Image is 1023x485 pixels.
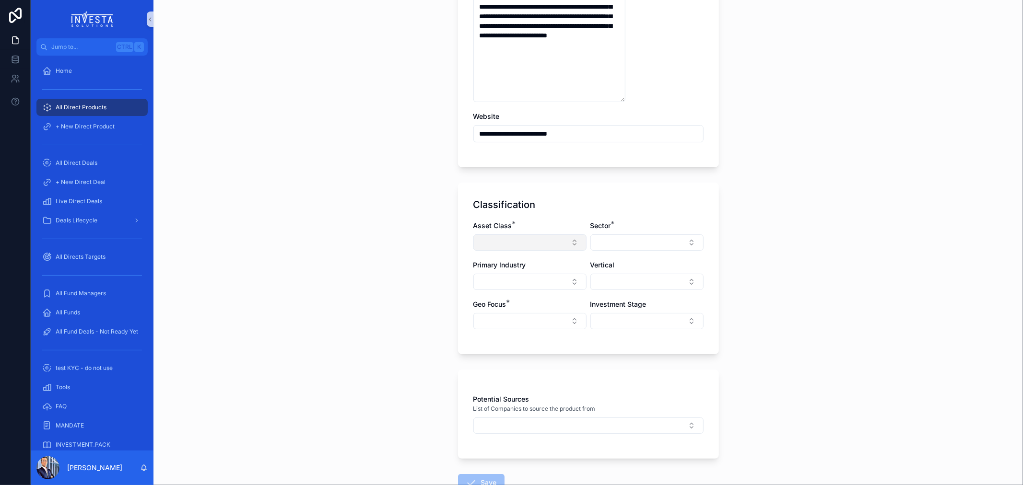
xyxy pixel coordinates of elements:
[56,309,80,316] span: All Funds
[473,313,587,329] button: Select Button
[36,359,148,377] a: test KYC - do not use
[36,436,148,453] a: INVESTMENT_PACK
[36,379,148,396] a: Tools
[473,221,512,230] span: Asset Class
[473,274,587,290] button: Select Button
[590,313,704,329] button: Select Button
[36,398,148,415] a: FAQ
[36,62,148,80] a: Home
[36,323,148,340] a: All Fund Deals - Not Ready Yet
[56,422,84,429] span: MANDATE
[56,441,110,449] span: INVESTMENT_PACK
[590,221,611,230] span: Sector
[56,178,106,186] span: + New Direct Deal
[56,197,102,205] span: Live Direct Deals
[116,42,133,52] span: Ctrl
[135,43,143,51] span: K
[36,248,148,266] a: All Directs Targets
[473,198,536,211] h1: Classification
[36,118,148,135] a: + New Direct Product
[36,285,148,302] a: All Fund Managers
[36,154,148,172] a: All Direct Deals
[71,12,113,27] img: App logo
[51,43,112,51] span: Jump to...
[473,405,596,413] span: List of Companies to source the product from
[36,173,148,191] a: + New Direct Deal
[473,417,704,434] button: Select Button
[590,234,704,251] button: Select Button
[36,193,148,210] a: Live Direct Deals
[473,261,526,269] span: Primary Industry
[590,261,615,269] span: Vertical
[473,300,506,308] span: Geo Focus
[590,300,647,308] span: Investment Stage
[56,383,70,391] span: Tools
[36,417,148,434] a: MANDATE
[56,253,106,261] span: All Directs Targets
[473,234,587,251] button: Select Button
[67,463,122,473] p: [PERSON_NAME]
[36,38,148,56] button: Jump to...CtrlK
[56,403,67,410] span: FAQ
[56,159,97,167] span: All Direct Deals
[56,328,138,335] span: All Fund Deals - Not Ready Yet
[56,289,106,297] span: All Fund Managers
[473,112,500,120] span: Website
[31,56,153,450] div: scrollable content
[36,212,148,229] a: Deals Lifecycle
[56,217,97,224] span: Deals Lifecycle
[590,274,704,290] button: Select Button
[36,304,148,321] a: All Funds
[473,395,529,403] span: Potential Sources
[56,67,72,75] span: Home
[56,123,115,130] span: + New Direct Product
[56,364,113,372] span: test KYC - do not use
[36,99,148,116] a: All Direct Products
[56,104,106,111] span: All Direct Products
